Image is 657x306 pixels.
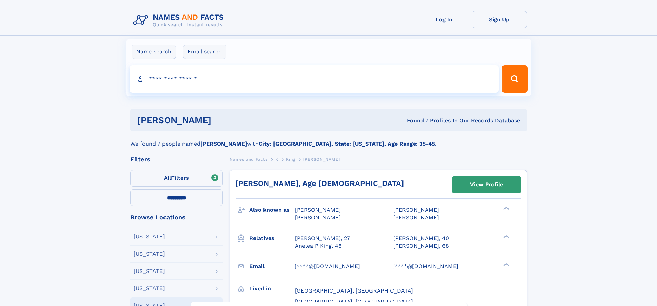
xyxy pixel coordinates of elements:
label: Name search [132,45,176,59]
div: [US_STATE] [133,251,165,257]
span: [GEOGRAPHIC_DATA], [GEOGRAPHIC_DATA] [295,298,413,305]
h3: Email [249,260,295,272]
div: [US_STATE] [133,286,165,291]
label: Email search [183,45,226,59]
div: Browse Locations [130,214,223,220]
a: View Profile [452,176,521,193]
b: City: [GEOGRAPHIC_DATA], State: [US_STATE], Age Range: 35-45 [259,140,435,147]
span: King [286,157,295,162]
b: [PERSON_NAME] [200,140,247,147]
h3: Relatives [249,233,295,244]
span: [PERSON_NAME] [295,207,341,213]
a: King [286,155,295,164]
label: Filters [130,170,223,187]
a: Sign Up [472,11,527,28]
span: K [275,157,278,162]
h1: [PERSON_NAME] [137,116,309,125]
a: [PERSON_NAME], 68 [393,242,449,250]
div: Filters [130,156,223,162]
span: [PERSON_NAME] [295,214,341,221]
a: Names and Facts [230,155,268,164]
a: K [275,155,278,164]
a: Log In [417,11,472,28]
span: All [164,175,171,181]
div: ❯ [501,262,510,267]
span: [PERSON_NAME] [303,157,340,162]
div: Found 7 Profiles In Our Records Database [309,117,520,125]
div: [US_STATE] [133,234,165,239]
a: Anelea P King, 48 [295,242,342,250]
button: Search Button [502,65,527,93]
div: ❯ [501,206,510,211]
div: View Profile [470,177,503,193]
div: We found 7 people named with . [130,131,527,148]
div: [US_STATE] [133,268,165,274]
img: Logo Names and Facts [130,11,230,30]
span: [GEOGRAPHIC_DATA], [GEOGRAPHIC_DATA] [295,287,413,294]
a: [PERSON_NAME], Age [DEMOGRAPHIC_DATA] [236,179,404,188]
a: [PERSON_NAME], 40 [393,235,449,242]
a: [PERSON_NAME], 27 [295,235,350,242]
h3: Lived in [249,283,295,295]
input: search input [130,65,499,93]
h3: Also known as [249,204,295,216]
span: [PERSON_NAME] [393,207,439,213]
span: [PERSON_NAME] [393,214,439,221]
div: ❯ [501,234,510,239]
